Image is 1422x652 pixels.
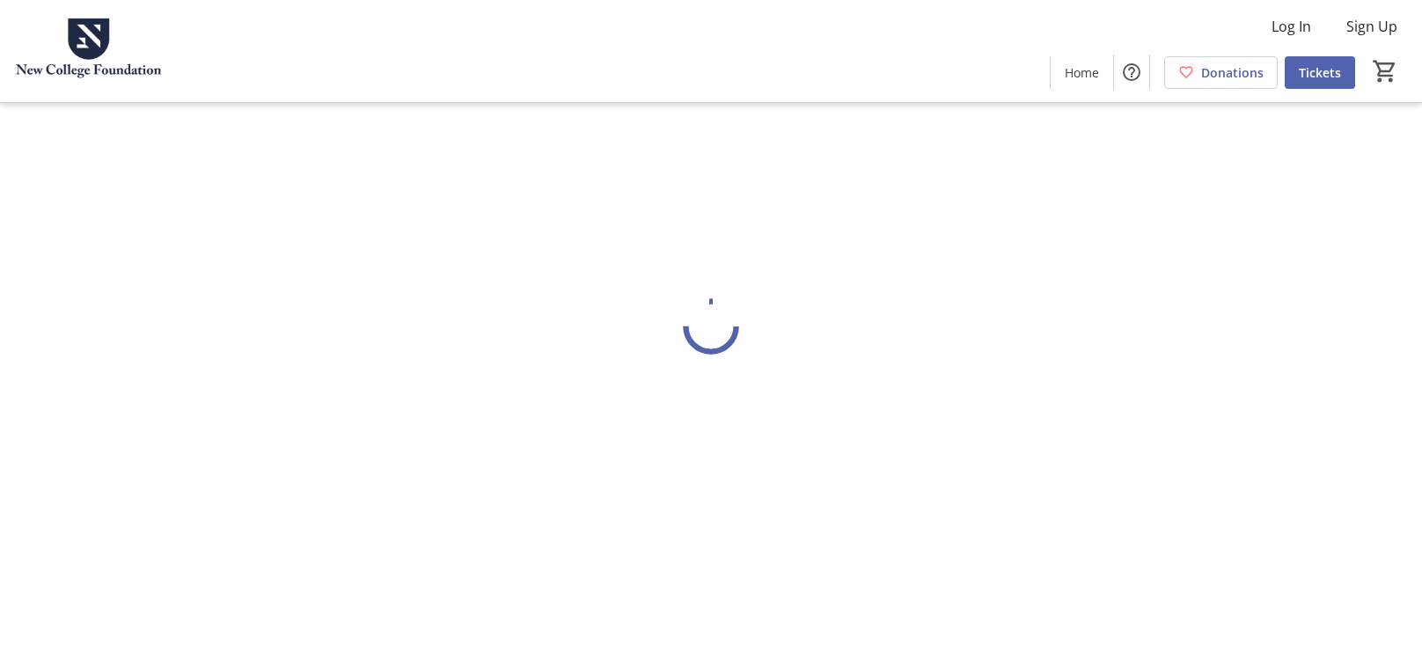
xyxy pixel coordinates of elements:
[1201,63,1264,82] span: Donations
[1051,56,1113,89] a: Home
[1164,56,1278,89] a: Donations
[1369,55,1401,87] button: Cart
[1065,63,1099,82] span: Home
[1272,16,1311,37] span: Log In
[1299,63,1341,82] span: Tickets
[1285,56,1355,89] a: Tickets
[1346,16,1397,37] span: Sign Up
[11,7,167,95] img: New College Foundation's Logo
[1257,12,1325,40] button: Log In
[1332,12,1411,40] button: Sign Up
[1114,55,1149,90] button: Help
